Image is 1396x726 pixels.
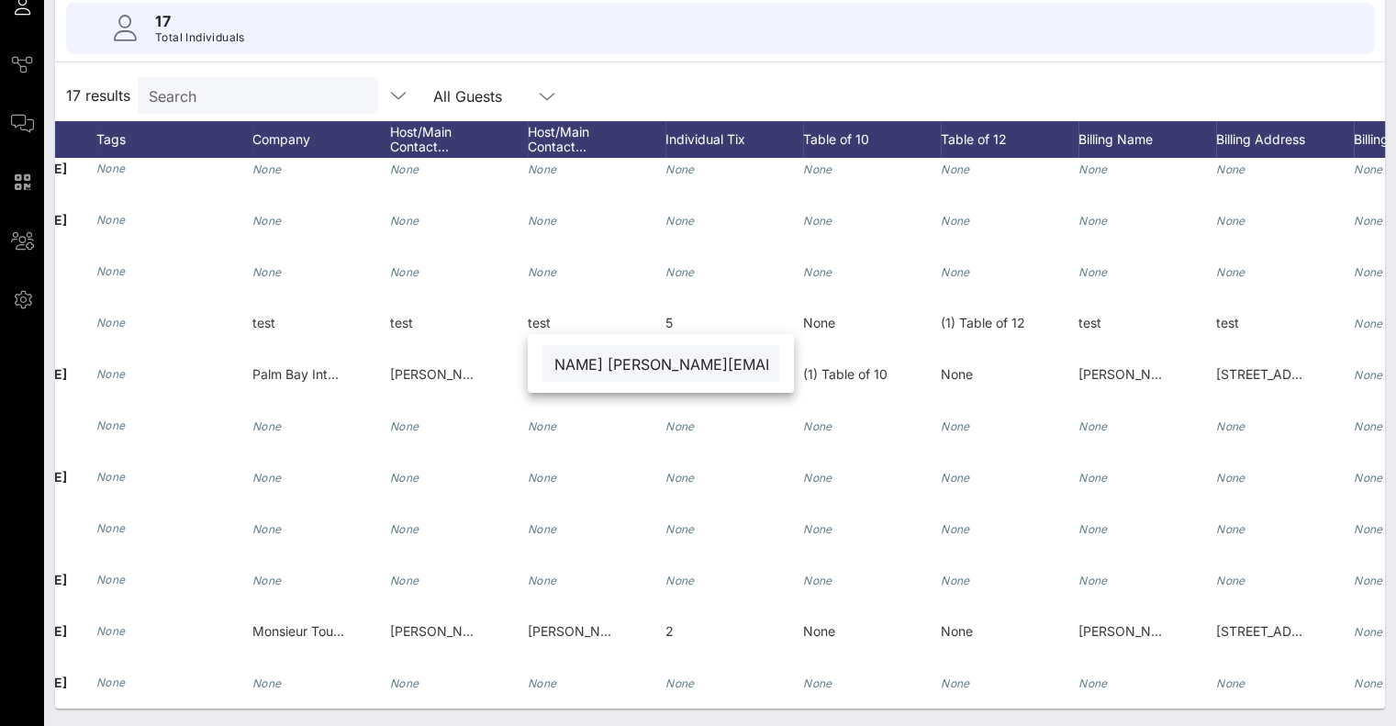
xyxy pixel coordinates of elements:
span: test [528,315,551,330]
span: [PERSON_NAME] [1078,623,1184,639]
i: None [1078,574,1108,587]
i: None [665,522,695,536]
i: None [1354,471,1383,485]
i: None [1216,574,1245,587]
i: None [1354,214,1383,228]
span: [PERSON_NAME] [PERSON_NAME][EMAIL_ADDRESS][DOMAIN_NAME] [390,366,826,382]
i: None [803,574,832,587]
i: None [803,522,832,536]
i: None [1354,574,1383,587]
i: None [665,214,695,228]
i: None [1354,676,1383,690]
i: None [390,676,419,690]
i: None [1354,265,1383,279]
i: None [941,419,970,433]
span: 2 [665,623,674,639]
span: [PERSON_NAME][EMAIL_ADDRESS][DOMAIN_NAME] [528,623,854,639]
i: None [941,574,970,587]
span: [PERSON_NAME] [1078,366,1184,382]
i: None [528,522,557,536]
div: Individual Tix [665,121,803,158]
i: None [96,676,126,689]
span: Palm Bay International [252,366,386,382]
i: None [1216,676,1245,690]
i: None [96,316,126,329]
i: None [528,419,557,433]
i: None [941,214,970,228]
i: None [252,522,282,536]
i: None [390,419,419,433]
div: Host/Main Contact… [390,121,528,158]
i: None [252,214,282,228]
i: None [1216,162,1245,176]
i: None [252,162,282,176]
span: [PERSON_NAME][EMAIL_ADDRESS][DOMAIN_NAME] [390,623,717,639]
i: None [941,522,970,536]
i: None [96,213,126,227]
i: None [1216,419,1245,433]
i: None [1078,419,1108,433]
div: All Guests [422,77,569,114]
span: test [1078,315,1101,330]
i: None [803,471,832,485]
i: None [665,419,695,433]
i: None [96,521,126,535]
i: None [252,471,282,485]
i: None [665,162,695,176]
div: All Guests [433,88,502,105]
i: None [1078,265,1108,279]
span: 17 results [66,84,130,106]
i: None [803,676,832,690]
i: None [252,419,282,433]
i: None [941,676,970,690]
span: test [252,315,275,330]
i: None [803,265,832,279]
i: None [390,471,419,485]
i: None [1216,214,1245,228]
i: None [96,470,126,484]
span: test [1216,315,1239,330]
i: None [528,265,557,279]
i: None [803,162,832,176]
span: (1) Table of 10 [803,366,888,382]
div: Table of 10 [803,121,941,158]
i: None [1078,162,1108,176]
i: None [96,419,126,432]
p: 17 [155,10,245,32]
i: None [1216,265,1245,279]
i: None [252,265,282,279]
i: None [96,264,126,278]
div: Tags [96,121,252,158]
i: None [252,676,282,690]
i: None [1354,317,1383,330]
span: None [803,315,835,330]
i: None [96,162,126,175]
i: None [528,471,557,485]
i: None [665,265,695,279]
i: None [390,522,419,536]
span: test [390,315,413,330]
i: None [96,573,126,586]
i: None [941,162,970,176]
i: None [1354,368,1383,382]
div: Billing Name [1078,121,1216,158]
span: Monsieur Touton Selection, Ltd. [252,623,442,639]
p: Total Individuals [155,28,245,47]
span: None [803,623,835,639]
i: None [528,214,557,228]
i: None [1354,419,1383,433]
i: None [1078,522,1108,536]
i: None [665,676,695,690]
i: None [390,265,419,279]
i: None [390,574,419,587]
i: None [665,471,695,485]
i: None [803,419,832,433]
i: None [96,624,126,638]
i: None [1216,522,1245,536]
span: None [941,623,973,639]
i: None [941,265,970,279]
i: None [1354,162,1383,176]
i: None [390,214,419,228]
span: 5 [665,315,673,330]
i: None [1354,625,1383,639]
